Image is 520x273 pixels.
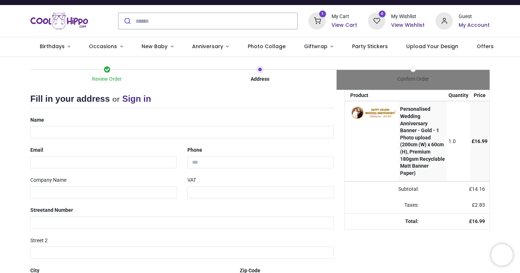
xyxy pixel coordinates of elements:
span: New Baby [142,43,168,50]
a: View Cart [331,22,357,29]
a: Occasions [80,37,133,56]
img: Cool Hippo [30,11,88,31]
th: Quantity [447,90,470,101]
th: Product [345,90,398,101]
sup: 0 [379,10,386,17]
span: 2.83 [475,202,485,208]
label: Company Name [30,174,66,186]
span: 14.16 [472,186,485,192]
a: My Account [459,22,490,29]
div: My Wishlist [391,13,425,20]
span: £ [472,202,485,208]
span: Offers [477,43,494,50]
td: Taxes: [345,197,423,213]
strong: £ [469,218,485,224]
span: Anniversary [192,43,223,50]
td: Subtotal: [345,181,423,197]
label: Phone [187,144,202,156]
label: Street [30,204,73,217]
div: Address [183,76,337,83]
a: New Baby [133,37,183,56]
label: Name [30,114,44,126]
label: Street 2 [30,235,48,247]
span: 16.99 [472,218,485,224]
a: Sign in [122,94,151,104]
th: Price [470,90,489,101]
label: Email [30,144,43,156]
button: Submit [118,13,135,29]
a: View Wishlist [391,22,425,29]
span: 16.99 [474,138,487,144]
div: 1.0 [448,138,468,145]
span: Party Stickers [352,43,388,50]
label: VAT [187,174,196,186]
span: Birthdays [40,43,65,50]
div: Review Order [30,76,183,83]
a: Anniversary [183,37,238,56]
a: 0 [368,18,385,24]
a: Birthdays [30,37,80,56]
a: 1 [308,18,326,24]
span: Photo Collage [248,43,286,50]
div: My Cart [331,13,357,20]
iframe: Brevo live chat [491,244,513,266]
span: £ [469,186,485,192]
a: Logo of Cool Hippo [30,11,88,31]
a: Giftwrap [295,37,343,56]
img: DSe21gAAAAZJREFUAwBJAjpMCTl7dQAAAABJRU5ErkJggg== [350,106,396,119]
span: Upload Your Design [406,43,458,50]
small: or [112,95,120,103]
span: Giftwrap [304,43,328,50]
span: Occasions [89,43,117,50]
strong: Total: [405,218,419,224]
strong: Personalised Wedding Anniversary Banner - Gold - 1 Photo upload (200cm (W) x 60cm (H), Premium 18... [400,106,445,176]
span: £ [472,138,487,144]
div: Confirm Order [337,76,490,83]
div: Guest [459,13,490,20]
span: and Number [45,207,73,213]
span: Fill in your address [30,94,110,104]
sup: 1 [319,10,326,17]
